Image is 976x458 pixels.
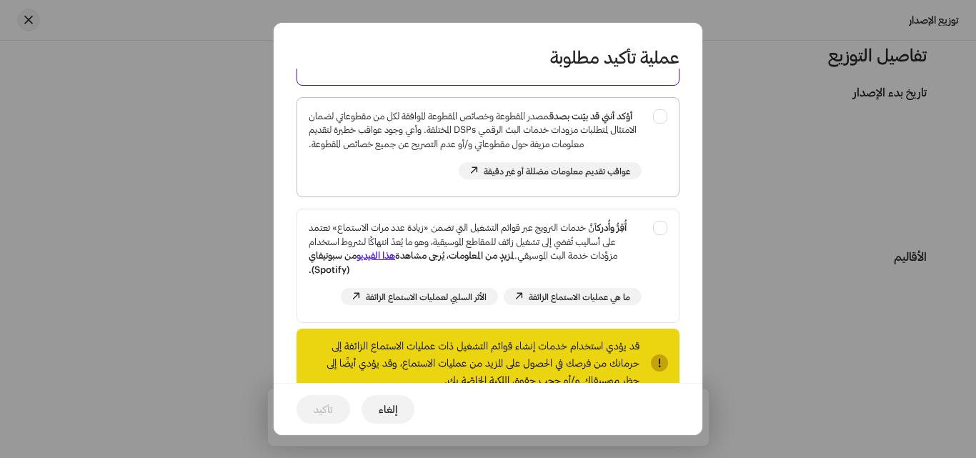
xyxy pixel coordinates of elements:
[529,292,630,302] span: ما هي عمليات الاستماع الزائفة
[309,249,514,275] strong: لمزيدٍ من المعلومات، يُرجى مشاهدة من سبوتيفاي (Spotify).
[550,46,679,69] span: عملية تأكيد مطلوبة
[309,221,642,277] div: أنَّ خدمات الترويج عبر قوائم التشغيل التي تضمن «زيادة عدد مرات الاستماع» تعتمد على أساليب تُفضي إ...
[379,395,397,424] span: إلغاء
[366,292,487,302] span: الأثر السلبي لعمليات الاستماع الزائفة
[484,166,630,176] span: عواقب تقديم معلومات مضللة أو غير دقيقة
[297,395,350,424] button: تأكيد
[549,110,632,121] strong: أؤكد أنني قد بيّنت بصدق
[297,97,679,198] p-togglebutton: أؤكد أنني قد بيّنت بصدقمصدر المقطوعة وخصائص المقطوعة الموافقة لكل من مقطوعاتي لضمان الامتثال لمتط...
[314,395,333,424] span: تأكيد
[297,209,679,323] p-togglebutton: أُقِرُّ وأُدركأنَّ خدمات الترويج عبر قوائم التشغيل التي تضمن «زيادة عدد مرات الاستماع» تعتمد على ...
[362,395,414,424] button: إلغاء
[308,337,639,389] div: قد يؤدي استخدام خدمات إنشاء قوائم التشغيل ذات عمليات الاستماع الزائفة إلى حرمانك من فرصك في الحصو...
[597,221,627,233] strong: أُقِرُّ وأُدرك
[357,249,395,261] a: هذا الفيديو
[309,109,642,151] div: مصدر المقطوعة وخصائص المقطوعة الموافقة لكل من مقطوعاتي لضمان الامتثال لمتطلبات مزودات خدمات البث ...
